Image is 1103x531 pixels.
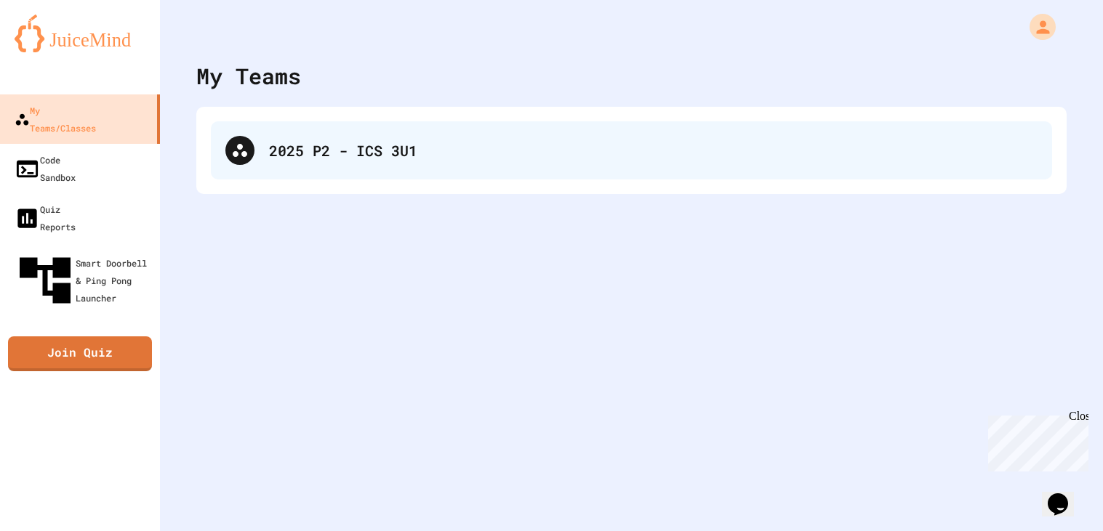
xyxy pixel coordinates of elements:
[15,151,76,186] div: Code Sandbox
[982,410,1088,471] iframe: chat widget
[269,139,1038,161] div: 2025 P2 - ICS 3U1
[15,250,154,311] div: Smart Doorbell & Ping Pong Launcher
[196,60,301,92] div: My Teams
[15,15,145,52] img: logo-orange.svg
[6,6,100,92] div: Chat with us now!Close
[15,200,76,235] div: Quiz Reports
[8,336,152,371] a: Join Quiz
[1014,10,1059,44] div: My Account
[211,121,1052,179] div: 2025 P2 - ICS 3U1
[1042,473,1088,516] iframe: chat widget
[15,102,96,137] div: My Teams/Classes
